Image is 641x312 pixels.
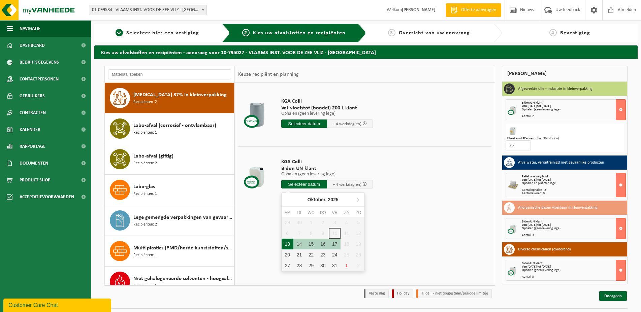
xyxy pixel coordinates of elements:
div: 14 [293,239,305,249]
span: Documenten [20,155,48,172]
div: vr [329,209,341,216]
div: di [293,209,305,216]
a: 1Selecteer hier een vestiging [98,29,217,37]
input: Selecteer datum [281,180,327,188]
span: Recipiënten: 1 [133,283,157,289]
div: 23 [317,249,329,260]
span: Navigatie [20,20,40,37]
span: Recipiënten: 1 [133,130,157,136]
span: Acceptatievoorwaarden [20,188,74,205]
span: Contracten [20,104,46,121]
div: 27 [282,260,293,271]
strong: [PERSON_NAME] [402,7,436,12]
strong: Van [DATE] tot [DATE] [522,178,551,182]
span: Vat vloeistof (bondel) 200 L klant [281,105,373,111]
span: 2 [242,29,250,36]
span: Bidon UN klant [522,220,542,223]
span: 4 [549,29,557,36]
button: [MEDICAL_DATA] 37% in kleinverpakking Recipiënten: 2 [105,83,234,113]
div: 24 [329,249,341,260]
span: [MEDICAL_DATA] 37% in kleinverpakking [133,91,227,99]
a: Offerte aanvragen [446,3,501,17]
span: 3 [388,29,395,36]
i: 2025 [328,197,339,202]
div: UN-gekeurd PE-vloeistofvat 30 L (bidon) [506,137,624,140]
span: Bidon UN klant [281,165,373,172]
button: Niet gehalogeneerde solventen - hoogcalorisch in kleinverpakking Recipiënten: 1 [105,267,234,297]
div: 13 [282,239,293,249]
h3: Afvalwater, verontreinigd met gevaarlijke producten [518,157,604,168]
strong: Van [DATE] tot [DATE] [522,223,551,227]
div: wo [305,209,317,216]
span: Dashboard [20,37,45,54]
span: Labo-afval (giftig) [133,152,173,160]
div: 20 [282,249,293,260]
div: 28 [293,260,305,271]
input: Selecteer datum [281,119,327,128]
div: Ophalen (geen levering lege) [522,269,626,272]
span: Offerte aanvragen [459,7,498,13]
div: Aantal: 3 [522,234,626,237]
div: ma [282,209,293,216]
div: Ophalen (geen levering lege) [522,108,626,111]
span: Bevestiging [560,30,590,36]
div: 16 [317,239,329,249]
div: Keuze recipiënt en planning [235,66,302,83]
span: Kies uw afvalstoffen en recipiënten [253,30,346,36]
input: Materiaal zoeken [108,69,231,79]
button: Labo-afval (giftig) Recipiënten: 2 [105,144,234,175]
span: 01-099584 - VLAAMS INST. VOOR DE ZEE VLIZ - OOSTENDE [89,5,206,15]
span: Overzicht van uw aanvraag [399,30,470,36]
span: Selecteer hier een vestiging [126,30,199,36]
div: za [341,209,352,216]
div: Ophalen (geen levering lege) [522,227,626,230]
span: Recipiënten: 2 [133,99,157,105]
span: Recipiënten: 1 [133,252,157,258]
span: + 4 werkdag(en) [333,122,361,126]
span: KGA Colli [281,159,373,165]
span: Recipiënten: 2 [133,221,157,228]
span: Labo-glas [133,183,155,191]
div: 21 [293,249,305,260]
span: Bidon UN klant [522,262,542,265]
p: Ophalen (geen levering lege) [281,172,373,177]
div: 17 [329,239,341,249]
h3: Afgewerkte olie - industrie in kleinverpakking [518,83,592,94]
div: 22 [305,249,317,260]
strong: Van [DATE] tot [DATE] [522,265,551,269]
span: KGA Colli [281,98,373,105]
span: Bidon UN klant [522,101,542,105]
div: do [317,209,329,216]
span: Multi plastics (PMD/harde kunststoffen/spanbanden/EPS/folie naturel/folie gemengd) [133,244,232,252]
span: Lege gemengde verpakkingen van gevaarlijke stoffen [133,213,232,221]
div: 15 [305,239,317,249]
h3: Diverse chemicaliën (oxiderend) [518,244,571,255]
div: Aantal: 2 [522,115,626,118]
p: Ophalen (geen levering lege) [281,111,373,116]
span: Niet gehalogeneerde solventen - hoogcalorisch in kleinverpakking [133,275,232,283]
button: Labo-afval (corrosief - ontvlambaar) Recipiënten: 1 [105,113,234,144]
strong: Van [DATE] tot [DATE] [522,104,551,108]
span: Bedrijfsgegevens [20,54,59,71]
span: + 4 werkdag(en) [333,182,361,187]
div: 31 [329,260,341,271]
button: Lege gemengde verpakkingen van gevaarlijke stoffen Recipiënten: 2 [105,205,234,236]
div: [PERSON_NAME] [502,66,628,82]
span: Contactpersonen [20,71,59,88]
span: Gebruikers [20,88,45,104]
div: Aantal: 3 [522,275,626,279]
iframe: chat widget [3,297,113,312]
h2: Kies uw afvalstoffen en recipiënten - aanvraag voor 10-795027 - VLAAMS INST. VOOR DE ZEE VLIZ - [... [94,45,638,59]
h3: Anorganische basen vloeibaar in kleinverpakking [518,202,598,213]
button: Multi plastics (PMD/harde kunststoffen/spanbanden/EPS/folie naturel/folie gemengd) Recipiënten: 1 [105,236,234,267]
div: Ophalen en plaatsen lege [522,182,626,185]
button: Labo-glas Recipiënten: 1 [105,175,234,205]
li: Tijdelijk niet toegestaan/période limitée [416,289,492,298]
li: Vaste dag [364,289,389,298]
span: Rapportage [20,138,45,155]
span: Recipiënten: 1 [133,191,157,197]
a: Doorgaan [599,291,627,301]
span: Recipiënten: 2 [133,160,157,167]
